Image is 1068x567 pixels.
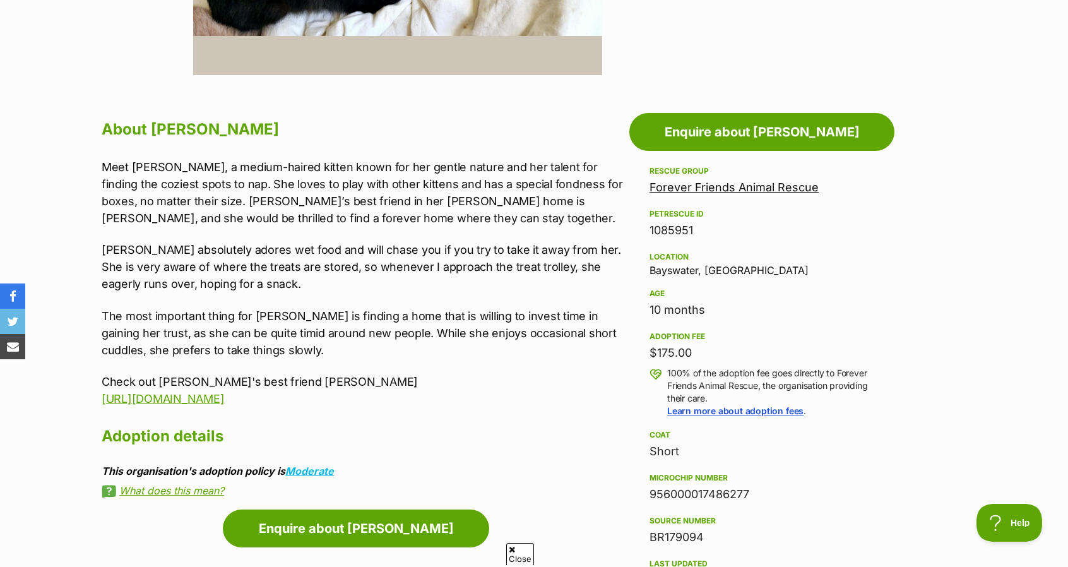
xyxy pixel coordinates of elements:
div: Age [650,289,874,299]
div: Coat [650,430,874,440]
a: Enquire about [PERSON_NAME] [629,113,894,151]
div: $175.00 [650,344,874,362]
div: Microchip number [650,473,874,483]
span: Close [506,543,534,565]
a: [URL][DOMAIN_NAME] [102,392,224,405]
div: Bayswater, [GEOGRAPHIC_DATA] [650,249,874,276]
div: Location [650,252,874,262]
h2: Adoption details [102,422,623,450]
div: Short [650,443,874,460]
div: Source number [650,516,874,526]
p: [PERSON_NAME] absolutely adores wet food and will chase you if you try to take it away from her. ... [102,241,623,292]
a: Forever Friends Animal Rescue [650,181,819,194]
div: 10 months [650,301,874,319]
h2: About [PERSON_NAME] [102,116,623,143]
p: The most important thing for [PERSON_NAME] is finding a home that is willing to invest time in ga... [102,307,623,359]
div: Rescue group [650,166,874,176]
p: 100% of the adoption fee goes directly to Forever Friends Animal Rescue, the organisation providi... [667,367,874,417]
div: This organisation's adoption policy is [102,465,623,477]
a: What does this mean? [102,485,623,496]
div: 1085951 [650,222,874,239]
div: 956000017486277 [650,486,874,503]
div: BR179094 [650,528,874,546]
div: PetRescue ID [650,209,874,219]
div: Adoption fee [650,331,874,342]
a: Moderate [285,465,334,477]
iframe: Help Scout Beacon - Open [976,504,1043,542]
a: Learn more about adoption fees [667,405,804,416]
a: Enquire about [PERSON_NAME] [223,510,489,547]
p: Meet [PERSON_NAME], a medium-haired kitten known for her gentle nature and her talent for finding... [102,158,623,227]
p: Check out [PERSON_NAME]'s best friend [PERSON_NAME] [102,373,623,407]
